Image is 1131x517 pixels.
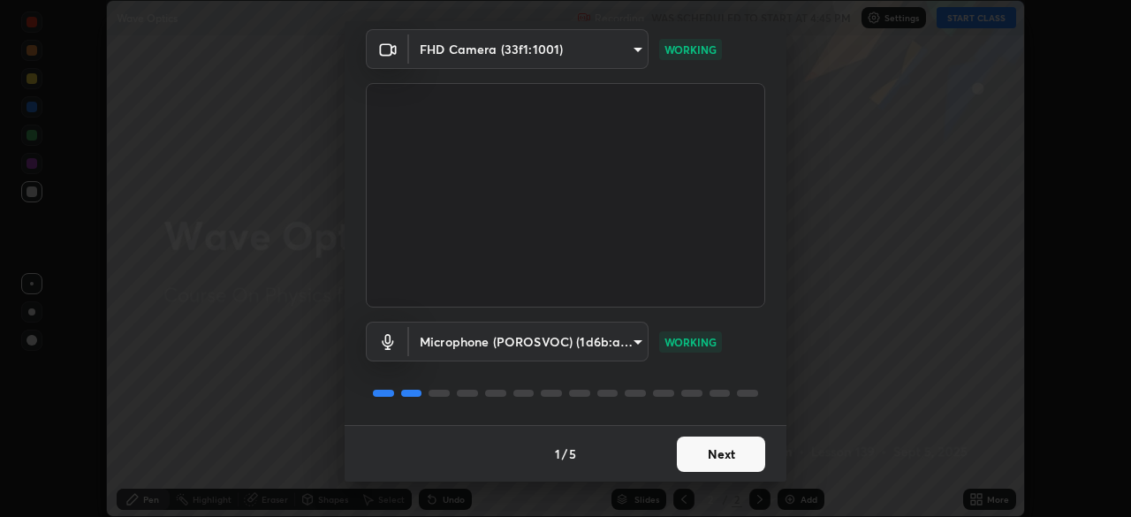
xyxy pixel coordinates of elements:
div: FHD Camera (33f1:1001) [409,29,649,69]
div: FHD Camera (33f1:1001) [409,322,649,361]
h4: 5 [569,445,576,463]
p: WORKING [664,42,717,57]
h4: 1 [555,445,560,463]
p: WORKING [664,334,717,350]
button: Next [677,437,765,472]
h4: / [562,445,567,463]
